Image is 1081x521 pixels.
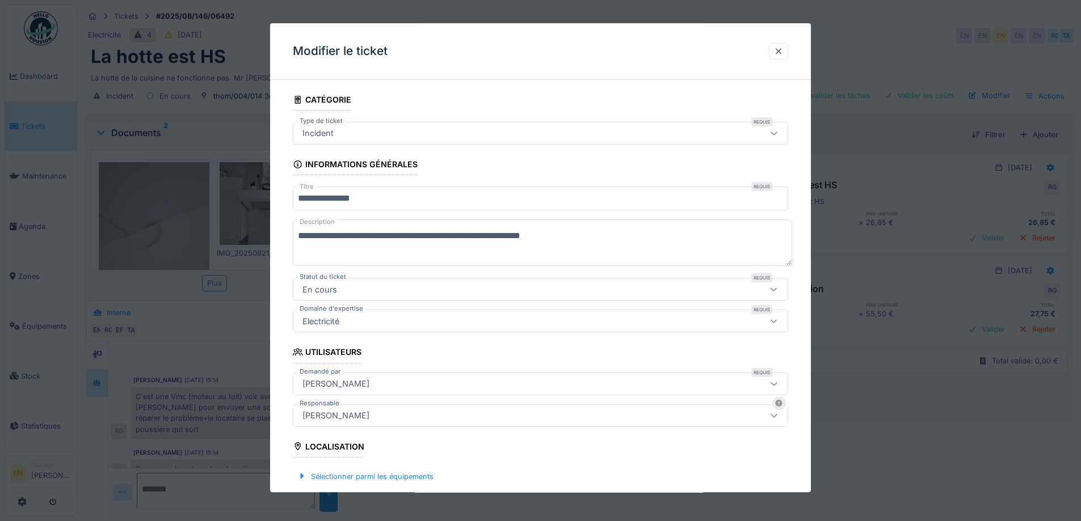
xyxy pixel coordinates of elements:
div: En cours [298,283,342,296]
div: Utilisateurs [293,344,361,363]
div: Catégorie [293,91,351,111]
h3: Modifier le ticket [293,44,388,58]
div: Localisation [293,438,364,458]
div: Requis [751,368,772,377]
div: Sélectionner parmi les équipements [293,469,438,484]
label: Titre [297,183,316,192]
div: Requis [751,274,772,283]
div: Incident [298,127,338,139]
div: Requis [751,183,772,192]
div: Requis [751,306,772,315]
div: [PERSON_NAME] [298,378,374,390]
label: Demandé par [297,367,343,376]
div: Electricité [298,315,344,328]
div: [PERSON_NAME] [298,409,374,422]
label: Responsable [297,399,342,408]
div: Requis [751,117,772,126]
div: Informations générales [293,156,418,175]
label: Statut du ticket [297,273,348,282]
label: Type de ticket [297,116,345,126]
label: Description [297,215,337,230]
label: Domaine d'expertise [297,304,365,314]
